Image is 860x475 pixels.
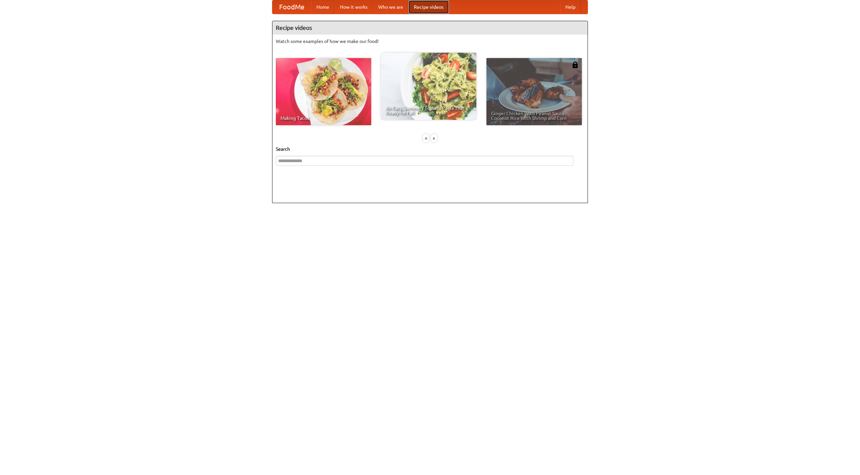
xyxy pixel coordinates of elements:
a: Recipe videos [408,0,449,14]
span: Making Tacos [281,116,367,121]
a: Help [560,0,581,14]
a: Home [311,0,335,14]
h5: Search [276,146,584,152]
p: Watch some examples of how we make our food! [276,38,584,45]
h4: Recipe videos [272,21,588,35]
a: FoodMe [272,0,311,14]
a: Who we are [373,0,408,14]
span: An Easy, Summery Tomato Pasta That's Ready for Fall [386,106,472,115]
div: « [423,134,429,142]
a: Making Tacos [276,58,371,125]
img: 483408.png [572,61,578,68]
a: How it works [335,0,373,14]
a: An Easy, Summery Tomato Pasta That's Ready for Fall [381,53,476,120]
div: » [431,134,437,142]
